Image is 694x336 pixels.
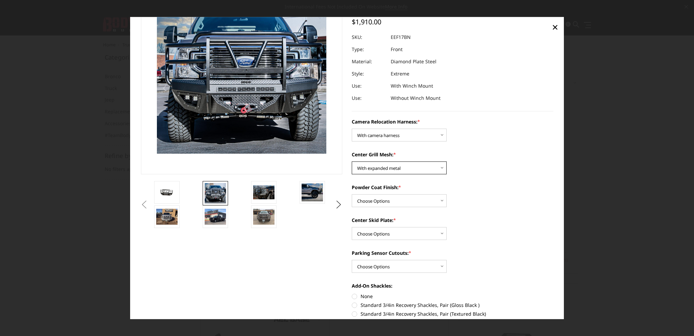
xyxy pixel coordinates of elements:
[302,183,323,201] img: 2017-2022 Ford F250-350 - T2 Series - Extreme Front Bumper (receiver or winch)
[352,92,386,104] dt: Use:
[550,22,560,32] a: Close
[253,185,274,199] img: 2017-2022 Ford F250-350 - T2 Series - Extreme Front Bumper (receiver or winch)
[352,282,553,289] label: Add-On Shackles:
[334,200,344,210] button: Next
[352,249,553,256] label: Parking Sensor Cutouts:
[352,17,381,26] span: $1,910.00
[156,187,178,198] img: 2017-2022 Ford F250-350 - T2 Series - Extreme Front Bumper (receiver or winch)
[352,118,553,125] label: Camera Relocation Harness:
[352,68,386,80] dt: Style:
[352,80,386,92] dt: Use:
[552,20,558,34] span: ×
[205,183,226,203] img: 2017-2022 Ford F250-350 - T2 Series - Extreme Front Bumper (receiver or winch)
[352,310,553,317] label: Standard 3/4in Recovery Shackles, Pair (Textured Black)
[352,293,553,300] label: None
[391,92,441,104] dd: Without Winch Mount
[352,184,553,191] label: Powder Coat Finish:
[352,31,386,43] dt: SKU:
[352,151,553,158] label: Center Grill Mesh:
[156,209,178,225] img: 2017-2022 Ford F250-350 - T2 Series - Extreme Front Bumper (receiver or winch)
[139,200,149,210] button: Previous
[391,43,403,55] dd: Front
[352,217,553,224] label: Center Skid Plate:
[391,68,409,80] dd: Extreme
[391,80,433,92] dd: With Winch Mount
[352,43,386,55] dt: Type:
[352,301,553,309] label: Standard 3/4in Recovery Shackles, Pair (Gloss Black )
[205,209,226,225] img: 2017-2022 Ford F250-350 - T2 Series - Extreme Front Bumper (receiver or winch)
[391,31,411,43] dd: EEF17BN
[391,55,436,68] dd: Diamond Plate Steel
[352,55,386,68] dt: Material:
[253,209,274,225] img: 2017-2022 Ford F250-350 - T2 Series - Extreme Front Bumper (receiver or winch)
